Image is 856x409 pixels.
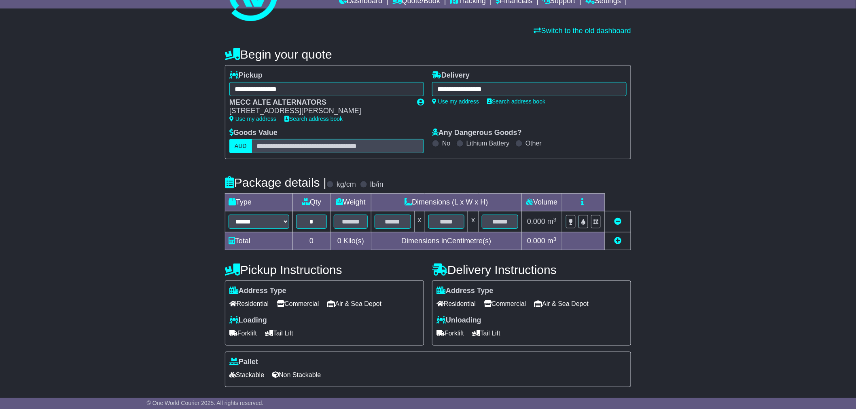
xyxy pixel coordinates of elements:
[527,217,545,226] span: 0.000
[225,48,631,61] h4: Begin your quote
[436,327,464,339] span: Forklift
[293,194,331,211] td: Qty
[547,237,557,245] span: m
[534,27,631,35] a: Switch to the old dashboard
[293,232,331,250] td: 0
[442,139,450,147] label: No
[527,237,545,245] span: 0.000
[484,297,526,310] span: Commercial
[225,176,326,189] h4: Package details |
[614,217,621,226] a: Remove this item
[229,98,409,107] div: MECC ALTE ALTERNATORS
[331,232,371,250] td: Kilo(s)
[337,237,341,245] span: 0
[370,180,384,189] label: lb/in
[553,236,557,242] sup: 3
[547,217,557,226] span: m
[331,194,371,211] td: Weight
[327,297,382,310] span: Air & Sea Depot
[525,139,542,147] label: Other
[229,358,258,367] label: Pallet
[553,217,557,223] sup: 3
[436,297,476,310] span: Residential
[225,194,293,211] td: Type
[225,232,293,250] td: Total
[432,71,470,80] label: Delivery
[436,287,494,295] label: Address Type
[229,297,269,310] span: Residential
[614,237,621,245] a: Add new item
[229,107,409,116] div: [STREET_ADDRESS][PERSON_NAME]
[229,139,252,153] label: AUD
[272,369,321,381] span: Non Stackable
[472,327,500,339] span: Tail Lift
[432,263,631,276] h4: Delivery Instructions
[534,297,589,310] span: Air & Sea Depot
[337,180,356,189] label: kg/cm
[277,297,319,310] span: Commercial
[284,116,343,122] a: Search address book
[225,263,424,276] h4: Pickup Instructions
[229,327,257,339] span: Forklift
[371,194,521,211] td: Dimensions (L x W x H)
[147,400,264,406] span: © One World Courier 2025. All rights reserved.
[432,98,479,105] a: Use my address
[468,211,479,232] td: x
[487,98,545,105] a: Search address book
[229,71,263,80] label: Pickup
[466,139,510,147] label: Lithium Battery
[371,232,521,250] td: Dimensions in Centimetre(s)
[265,327,293,339] span: Tail Lift
[229,316,267,325] label: Loading
[229,287,286,295] label: Address Type
[229,116,276,122] a: Use my address
[229,129,278,137] label: Goods Value
[432,129,522,137] label: Any Dangerous Goods?
[436,316,481,325] label: Unloading
[414,211,425,232] td: x
[229,369,264,381] span: Stackable
[521,194,562,211] td: Volume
